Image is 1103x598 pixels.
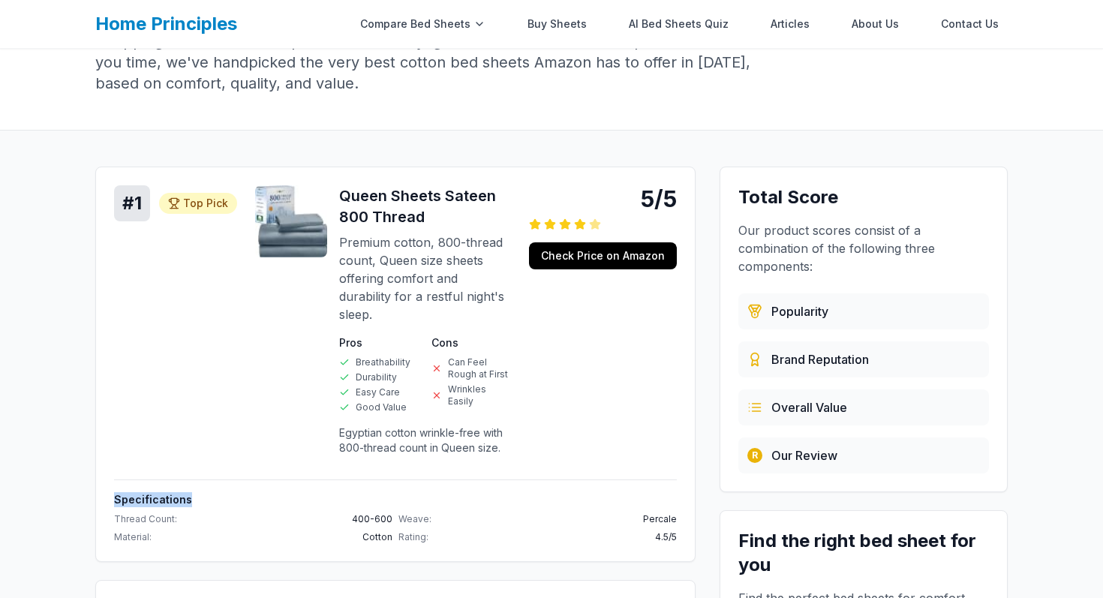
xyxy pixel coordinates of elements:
[771,446,837,464] span: Our Review
[738,437,989,473] div: Our team's hands-on testing and evaluation process
[655,531,677,543] span: 4.5 /5
[114,513,177,525] span: Thread Count:
[114,492,677,507] h4: Specifications
[114,185,150,221] div: # 1
[738,293,989,329] div: Based on customer reviews, ratings, and sales data
[738,389,989,425] div: Combines price, quality, durability, and customer satisfaction
[738,221,989,275] p: Our product scores consist of a combination of the following three components:
[518,9,596,39] a: Buy Sheets
[431,356,512,380] li: Can Feel Rough at First
[95,13,237,35] a: Home Principles
[752,449,758,461] span: R
[738,341,989,377] div: Evaluated from brand history, quality standards, and market presence
[183,196,228,211] span: Top Pick
[339,233,511,323] p: Premium cotton, 800-thread count, Queen size sheets offering comfort and durability for a restful...
[431,335,512,350] h4: Cons
[843,9,908,39] a: About Us
[95,31,768,94] p: Shopping on Amazon is simple — fast delivery, great service, and endless options. To save you tim...
[932,9,1008,39] a: Contact Us
[620,9,738,39] a: AI Bed Sheets Quiz
[529,242,677,269] a: Check Price on Amazon
[255,185,327,257] img: Queen Sheets Sateen 800 Thread - Cotton product image
[529,185,677,212] div: 5/5
[771,302,828,320] span: Popularity
[643,513,677,525] span: Percale
[339,401,419,413] li: Good Value
[339,335,419,350] h4: Pros
[431,383,512,407] li: Wrinkles Easily
[339,356,419,368] li: Breathability
[398,513,431,525] span: Weave:
[738,529,989,577] h3: Find the right bed sheet for you
[339,386,419,398] li: Easy Care
[352,513,392,525] span: 400-600
[339,185,511,227] h3: Queen Sheets Sateen 800 Thread
[339,425,511,455] p: Egyptian cotton wrinkle-free with 800-thread count in Queen size.
[771,350,869,368] span: Brand Reputation
[351,9,494,39] div: Compare Bed Sheets
[339,371,419,383] li: Durability
[771,398,847,416] span: Overall Value
[398,531,428,543] span: Rating:
[762,9,819,39] a: Articles
[738,185,989,209] h3: Total Score
[362,531,392,543] span: Cotton
[114,531,152,543] span: Material:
